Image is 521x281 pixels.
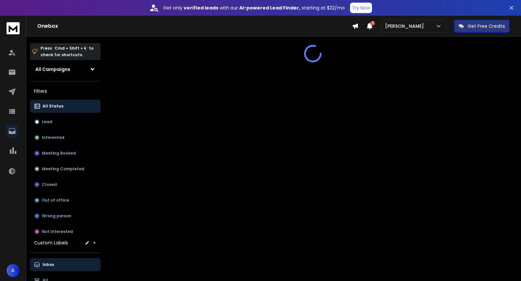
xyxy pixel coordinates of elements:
[42,262,54,267] p: Inbox
[42,182,57,187] p: Closed
[42,166,84,172] p: Meeting Completed
[35,66,70,73] h1: All Campaigns
[30,209,101,223] button: Wrong person
[30,87,101,96] h3: Filters
[454,20,510,33] button: Get Free Credits
[42,198,69,203] p: Out of office
[30,115,101,128] button: Lead
[30,162,101,175] button: Meeting Completed
[30,147,101,160] button: Meeting Booked
[184,5,218,11] strong: verified leads
[30,63,101,76] button: All Campaigns
[42,229,73,234] p: Not Interested
[385,23,427,29] p: [PERSON_NAME]
[30,178,101,191] button: Closed
[42,104,63,109] p: All Status
[37,22,352,30] h1: Onebox
[34,240,68,246] h3: Custom Labels
[54,44,87,52] span: Cmd + Shift + k
[352,5,370,11] p: Try Now
[42,119,52,124] p: Lead
[163,5,345,11] p: Get only with our starting at $22/mo
[41,45,93,58] p: Press to check for shortcuts.
[30,131,101,144] button: Interested
[30,100,101,113] button: All Status
[42,213,71,219] p: Wrong person
[30,194,101,207] button: Out of office
[7,264,20,277] button: A
[370,21,375,25] span: 2
[7,22,20,34] img: logo
[30,258,101,271] button: Inbox
[350,3,372,13] button: Try Now
[468,23,505,29] p: Get Free Credits
[42,135,64,140] p: Interested
[239,5,300,11] strong: AI-powered Lead Finder,
[42,151,76,156] p: Meeting Booked
[30,225,101,238] button: Not Interested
